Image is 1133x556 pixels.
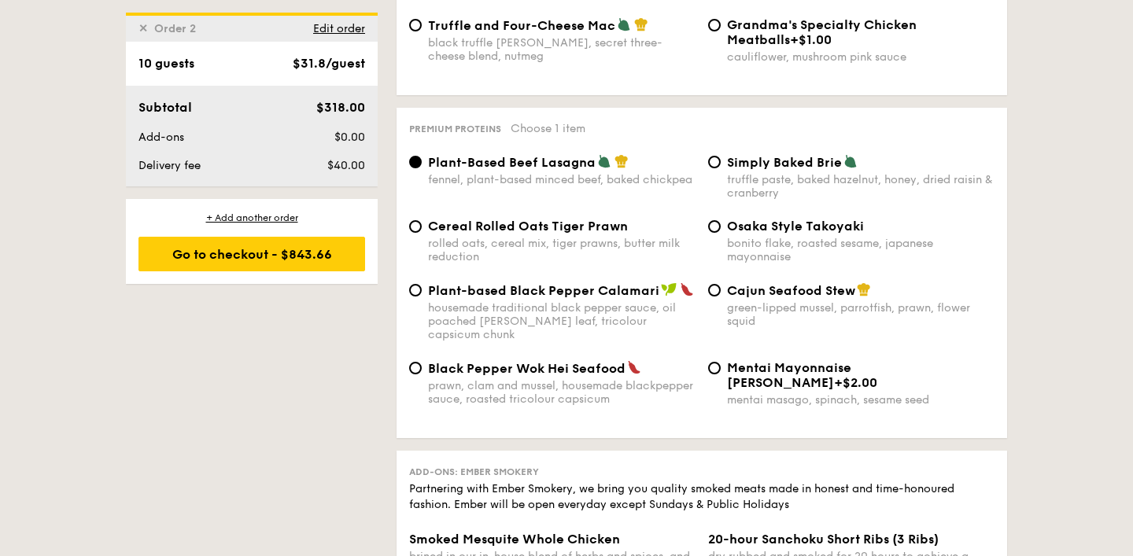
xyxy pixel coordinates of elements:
input: Mentai Mayonnaise [PERSON_NAME]+$2.00mentai masago, spinach, sesame seed [708,362,721,374]
span: ✕ [138,22,148,35]
span: Mentai Mayonnaise [PERSON_NAME] [727,360,851,390]
span: Cajun Seafood Stew [727,283,855,298]
img: icon-chef-hat.a58ddaea.svg [614,154,629,168]
span: 20-hour Sanchoku Short Ribs (3 Ribs) [708,532,939,547]
input: Grandma's Specialty Chicken Meatballs+$1.00cauliflower, mushroom pink sauce [708,19,721,31]
div: green-lipped mussel, parrotfish, prawn, flower squid [727,301,995,328]
input: Plant-based Black Pepper Calamarihousemade traditional black pepper sauce, oil poached [PERSON_NA... [409,284,422,296]
img: icon-vegetarian.fe4039eb.svg [617,17,631,31]
div: rolled oats, cereal mix, tiger prawns, butter milk reduction [428,237,696,263]
span: Add-ons: Ember Smokery [409,466,539,477]
span: Simply Baked Brie [727,155,842,170]
input: Cereal Rolled Oats Tiger Prawnrolled oats, cereal mix, tiger prawns, butter milk reduction [409,220,422,233]
img: icon-vegetarian.fe4039eb.svg [843,154,858,168]
span: +$2.00 [834,375,877,390]
span: Premium proteins [409,123,501,134]
div: Partnering with Ember Smokery, we bring you quality smoked meats made in honest and time-honoured... [409,481,995,513]
span: Add-ons [138,131,184,144]
span: Truffle and Four-Cheese Mac [428,18,615,33]
img: icon-vegetarian.fe4039eb.svg [597,154,611,168]
img: icon-spicy.37a8142b.svg [627,360,641,374]
div: $31.8/guest [293,54,365,73]
span: Delivery fee [138,159,201,172]
span: +$1.00 [790,32,832,47]
div: truffle paste, baked hazelnut, honey, dried raisin & cranberry [727,173,995,200]
div: fennel, plant-based minced beef, baked chickpea [428,173,696,186]
input: Simply Baked Brietruffle paste, baked hazelnut, honey, dried raisin & cranberry [708,156,721,168]
img: icon-chef-hat.a58ddaea.svg [857,282,871,296]
span: Osaka Style Takoyaki [727,219,864,234]
span: Grandma's Specialty Chicken Meatballs [727,17,917,47]
span: Subtotal [138,100,192,115]
div: black truffle [PERSON_NAME], secret three-cheese blend, nutmeg [428,36,696,63]
div: + Add another order [138,212,365,224]
span: Black Pepper Wok Hei Seafood [428,361,626,376]
input: Cajun Seafood Stewgreen-lipped mussel, parrotfish, prawn, flower squid [708,284,721,296]
input: Osaka Style Takoyakibonito flake, roasted sesame, japanese mayonnaise [708,220,721,233]
img: icon-vegan.f8ff3823.svg [661,282,677,296]
input: Black Pepper Wok Hei Seafoodprawn, clam and mussel, housemade blackpepper sauce, roasted tricolou... [409,362,422,374]
div: cauliflower, mushroom pink sauce [727,50,995,64]
span: Plant-based Black Pepper Calamari [428,283,659,298]
span: Order 2 [148,22,202,35]
img: icon-chef-hat.a58ddaea.svg [634,17,648,31]
input: Truffle and Four-Cheese Macblack truffle [PERSON_NAME], secret three-cheese blend, nutmeg [409,19,422,31]
div: prawn, clam and mussel, housemade blackpepper sauce, roasted tricolour capsicum [428,379,696,406]
img: icon-spicy.37a8142b.svg [680,282,694,296]
span: Edit order [313,22,365,35]
input: Plant-Based Beef Lasagnafennel, plant-based minced beef, baked chickpea [409,156,422,168]
div: housemade traditional black pepper sauce, oil poached [PERSON_NAME] leaf, tricolour capsicum chunk [428,301,696,341]
div: 10 guests [138,54,194,73]
div: bonito flake, roasted sesame, japanese mayonnaise [727,237,995,263]
div: Go to checkout - $843.66 [138,237,365,271]
span: Cereal Rolled Oats Tiger Prawn [428,219,628,234]
span: Smoked Mesquite Whole Chicken [409,532,620,547]
span: $0.00 [334,131,365,144]
div: mentai masago, spinach, sesame seed [727,393,995,407]
span: $40.00 [327,159,365,172]
span: Plant-Based Beef Lasagna [428,155,596,170]
span: $318.00 [316,100,365,115]
span: Choose 1 item [511,122,585,135]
